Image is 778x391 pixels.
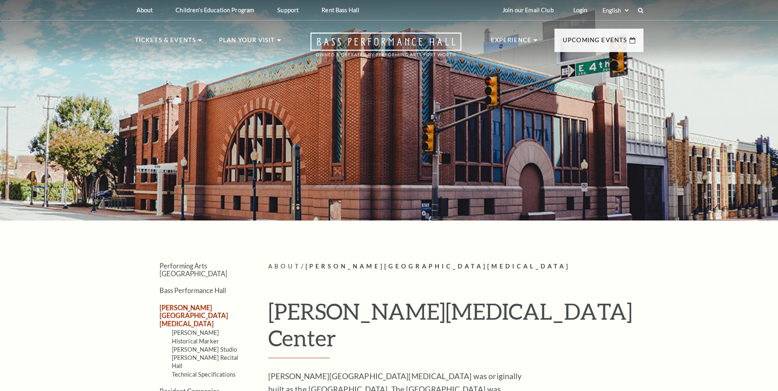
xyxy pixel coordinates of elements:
a: [PERSON_NAME] Studio [172,346,237,353]
span: About [268,263,301,270]
p: About [137,7,153,14]
select: Select: [601,7,630,14]
p: Rent Bass Hall [322,7,359,14]
p: Tickets & Events [135,35,196,50]
a: Technical Specifications [172,371,235,378]
p: Experience [491,35,532,50]
a: [PERSON_NAME] Historical Marker [172,329,219,344]
span: [PERSON_NAME][GEOGRAPHIC_DATA][MEDICAL_DATA] [306,263,570,270]
a: [PERSON_NAME][GEOGRAPHIC_DATA][MEDICAL_DATA] [160,304,228,327]
a: Bass Performance Hall [160,286,226,294]
a: Performing Arts [GEOGRAPHIC_DATA] [160,262,227,277]
h1: [PERSON_NAME][MEDICAL_DATA] Center [268,298,643,358]
p: Support [277,7,299,14]
p: Upcoming Events [563,35,627,50]
p: Plan Your Visit [219,35,275,50]
p: Children's Education Program [176,7,254,14]
p: / [268,261,643,272]
a: [PERSON_NAME] Recital Hall [172,354,239,369]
